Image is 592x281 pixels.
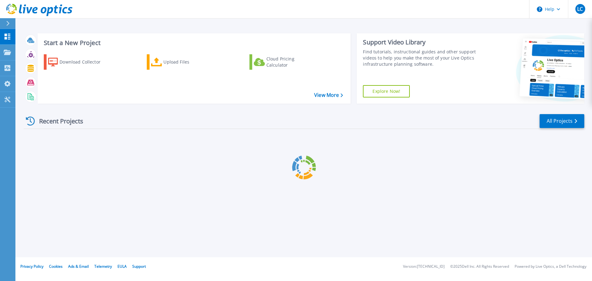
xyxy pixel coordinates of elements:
div: Recent Projects [24,114,92,129]
div: Cloud Pricing Calculator [266,56,316,68]
div: Find tutorials, instructional guides and other support videos to help you make the most of your L... [363,49,479,67]
a: Cloud Pricing Calculator [249,54,318,70]
a: View More [314,92,343,98]
div: Support Video Library [363,38,479,46]
div: Upload Files [163,56,213,68]
a: EULA [117,264,127,269]
li: Powered by Live Optics, a Dell Technology [515,265,586,269]
h3: Start a New Project [44,39,343,46]
a: Support [132,264,146,269]
a: Ads & Email [68,264,89,269]
a: Explore Now! [363,85,410,97]
a: All Projects [540,114,584,128]
li: Version: [TECHNICAL_ID] [403,265,445,269]
a: Privacy Policy [20,264,43,269]
li: © 2025 Dell Inc. All Rights Reserved [450,265,509,269]
a: Download Collector [44,54,113,70]
span: LC [577,6,583,11]
a: Upload Files [147,54,216,70]
div: Download Collector [60,56,109,68]
a: Telemetry [94,264,112,269]
a: Cookies [49,264,63,269]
